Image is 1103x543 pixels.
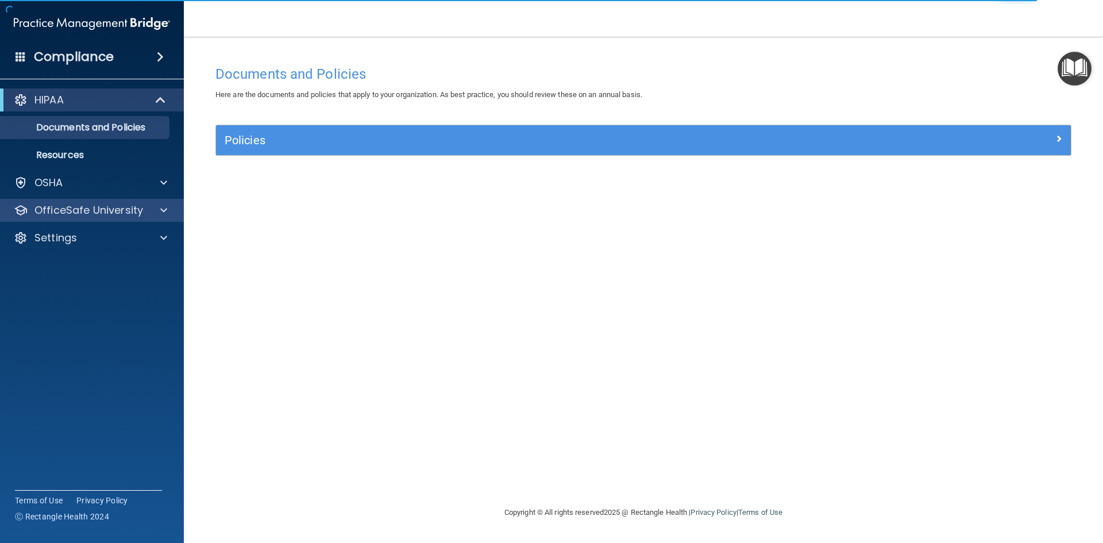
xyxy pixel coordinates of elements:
a: Terms of Use [15,495,63,506]
span: Ⓒ Rectangle Health 2024 [15,511,109,522]
p: Resources [7,149,164,161]
h4: Documents and Policies [215,67,1071,82]
a: Settings [14,231,167,245]
button: Open Resource Center [1058,52,1092,86]
a: Policies [225,131,1062,149]
p: Documents and Policies [7,122,164,133]
a: HIPAA [14,93,167,107]
p: HIPAA [34,93,64,107]
a: Privacy Policy [76,495,128,506]
a: Privacy Policy [691,508,736,517]
span: Here are the documents and policies that apply to your organization. As best practice, you should... [215,90,642,99]
a: OfficeSafe University [14,203,167,217]
p: Settings [34,231,77,245]
p: OfficeSafe University [34,203,143,217]
p: OSHA [34,176,63,190]
h5: Policies [225,134,849,147]
img: PMB logo [14,12,170,35]
a: Terms of Use [738,508,782,517]
h4: Compliance [34,49,114,65]
iframe: Drift Widget Chat Controller [904,461,1089,507]
div: Copyright © All rights reserved 2025 @ Rectangle Health | | [434,494,853,531]
a: OSHA [14,176,167,190]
